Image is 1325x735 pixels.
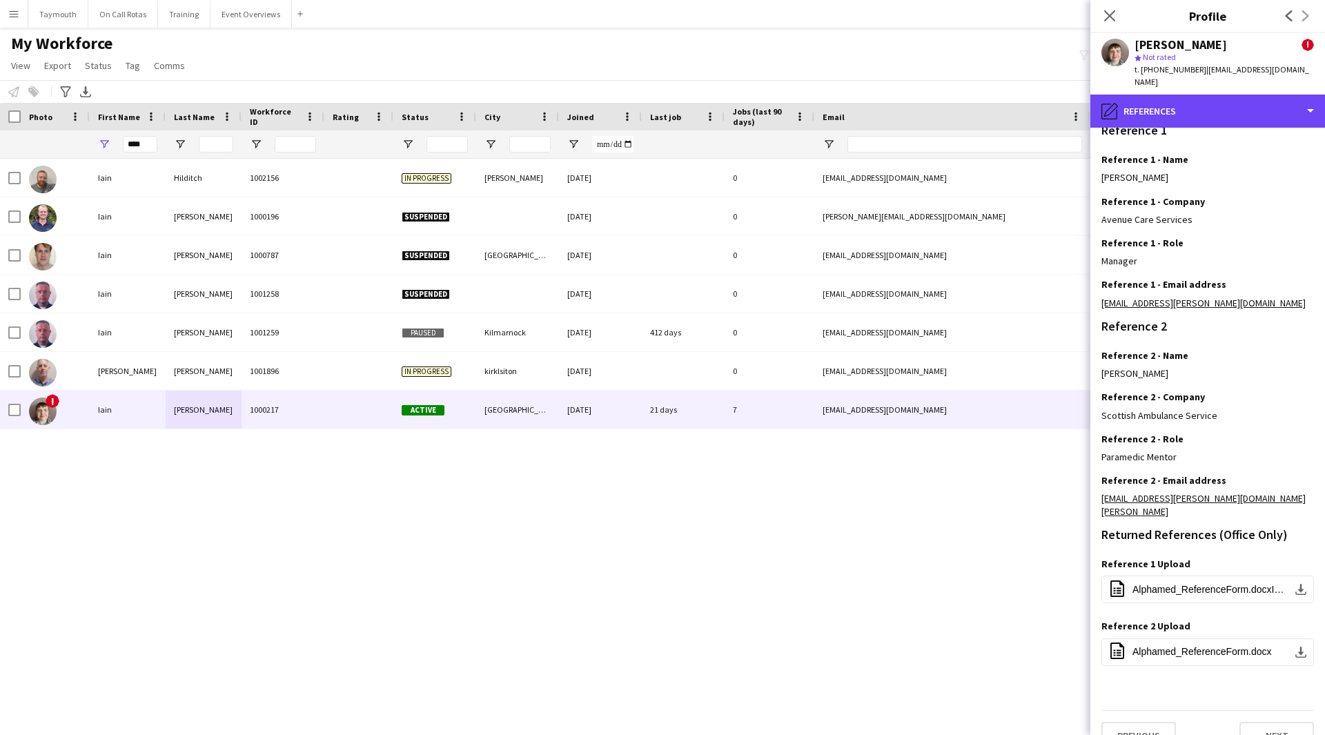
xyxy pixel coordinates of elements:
div: Scottish Ambulance Service [1101,409,1314,422]
span: Email [823,112,845,122]
app-action-btn: Advanced filters [57,84,74,100]
div: References [1090,95,1325,128]
div: [PERSON_NAME] [166,197,242,235]
div: [DATE] [559,352,642,390]
div: [EMAIL_ADDRESS][DOMAIN_NAME] [814,159,1090,197]
span: ! [1302,39,1314,51]
div: 0 [725,352,814,390]
button: Open Filter Menu [567,138,580,150]
span: City [484,112,500,122]
div: Manager [1101,255,1314,267]
a: Tag [120,57,146,75]
span: Status [402,112,429,122]
h3: Reference 2 - Role [1101,433,1184,445]
div: [PERSON_NAME] [1135,39,1227,51]
h3: Profile [1090,7,1325,25]
button: Event Overviews [210,1,292,28]
div: Iain [90,313,166,351]
button: Alphamed_ReferenceForm.docxIMc.docx [1101,576,1314,603]
span: Alphamed_ReferenceForm.docx [1132,646,1272,657]
div: Iain [90,391,166,429]
div: [PERSON_NAME] [90,352,166,390]
img: Iain Riddell [29,204,57,232]
div: Iain [90,236,166,274]
div: kirklsiton [476,352,559,390]
span: Photo [29,112,52,122]
button: Training [158,1,210,28]
img: Iain Hilditch [29,166,57,193]
div: [DATE] [559,313,642,351]
div: [DATE] [559,275,642,313]
span: | [EMAIL_ADDRESS][DOMAIN_NAME] [1135,64,1309,87]
div: Iain [90,275,166,313]
div: 21 days [642,391,725,429]
app-action-btn: Export XLSX [77,84,94,100]
input: First Name Filter Input [123,136,157,153]
h3: Reference 1 [1101,124,1167,137]
div: 0 [725,313,814,351]
div: 0 [725,159,814,197]
div: [GEOGRAPHIC_DATA] [476,236,559,274]
span: Jobs (last 90 days) [733,106,789,127]
div: 0 [725,197,814,235]
h3: Reference 2 [1101,320,1167,333]
div: [GEOGRAPHIC_DATA] [476,391,559,429]
a: Export [39,57,77,75]
img: Iain Kerr [29,320,57,348]
button: Alphamed_ReferenceForm.docx [1101,638,1314,666]
div: 1000787 [242,236,324,274]
span: Rating [333,112,359,122]
div: Kilmarnock [476,313,559,351]
span: In progress [402,366,451,377]
span: Alphamed_ReferenceForm.docxIMc.docx [1132,584,1288,595]
div: [EMAIL_ADDRESS][DOMAIN_NAME] [814,352,1090,390]
a: View [6,57,36,75]
div: [DATE] [559,391,642,429]
div: 1000196 [242,197,324,235]
h3: Reference 2 Upload [1101,620,1190,632]
button: Open Filter Menu [402,138,414,150]
span: Export [44,59,71,72]
div: 1001896 [242,352,324,390]
span: Last Name [174,112,215,122]
div: [DATE] [559,236,642,274]
div: Avenue Care Services [1101,213,1314,226]
div: 1002156 [242,159,324,197]
a: Comms [148,57,190,75]
input: Last Name Filter Input [199,136,233,153]
div: [EMAIL_ADDRESS][DOMAIN_NAME] [814,313,1090,351]
span: Joined [567,112,594,122]
div: 7 [725,391,814,429]
div: 1001259 [242,313,324,351]
span: Not rated [1143,52,1176,62]
h3: Reference 1 - Company [1101,195,1205,208]
button: On Call Rotas [88,1,158,28]
div: [DATE] [559,159,642,197]
div: 0 [725,275,814,313]
span: My Workforce [11,33,112,54]
span: Suspended [402,251,450,261]
div: Iain [90,197,166,235]
div: [PERSON_NAME] [1101,171,1314,184]
h3: Reference 1 Upload [1101,558,1190,570]
h3: Reference 1 - Name [1101,153,1188,166]
span: Paused [402,328,444,338]
div: 1000217 [242,391,324,429]
div: [PERSON_NAME] [1101,367,1314,380]
span: In progress [402,173,451,184]
a: Status [79,57,117,75]
div: [EMAIL_ADDRESS][DOMAIN_NAME] [814,275,1090,313]
div: [PERSON_NAME] [166,391,242,429]
img: Iain Choyce [29,243,57,271]
button: Open Filter Menu [98,138,110,150]
div: Paramedic Mentor [1101,451,1314,463]
input: Workforce ID Filter Input [275,136,316,153]
h3: Reference 2 - Name [1101,349,1188,362]
h3: Reference 2 - Email address [1101,474,1226,487]
a: [EMAIL_ADDRESS][PERSON_NAME][DOMAIN_NAME] [1101,297,1306,309]
div: 412 days [642,313,725,351]
span: Suspended [402,289,450,300]
div: [PERSON_NAME] [166,352,242,390]
span: Suspended [402,212,450,222]
span: Active [402,405,444,415]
